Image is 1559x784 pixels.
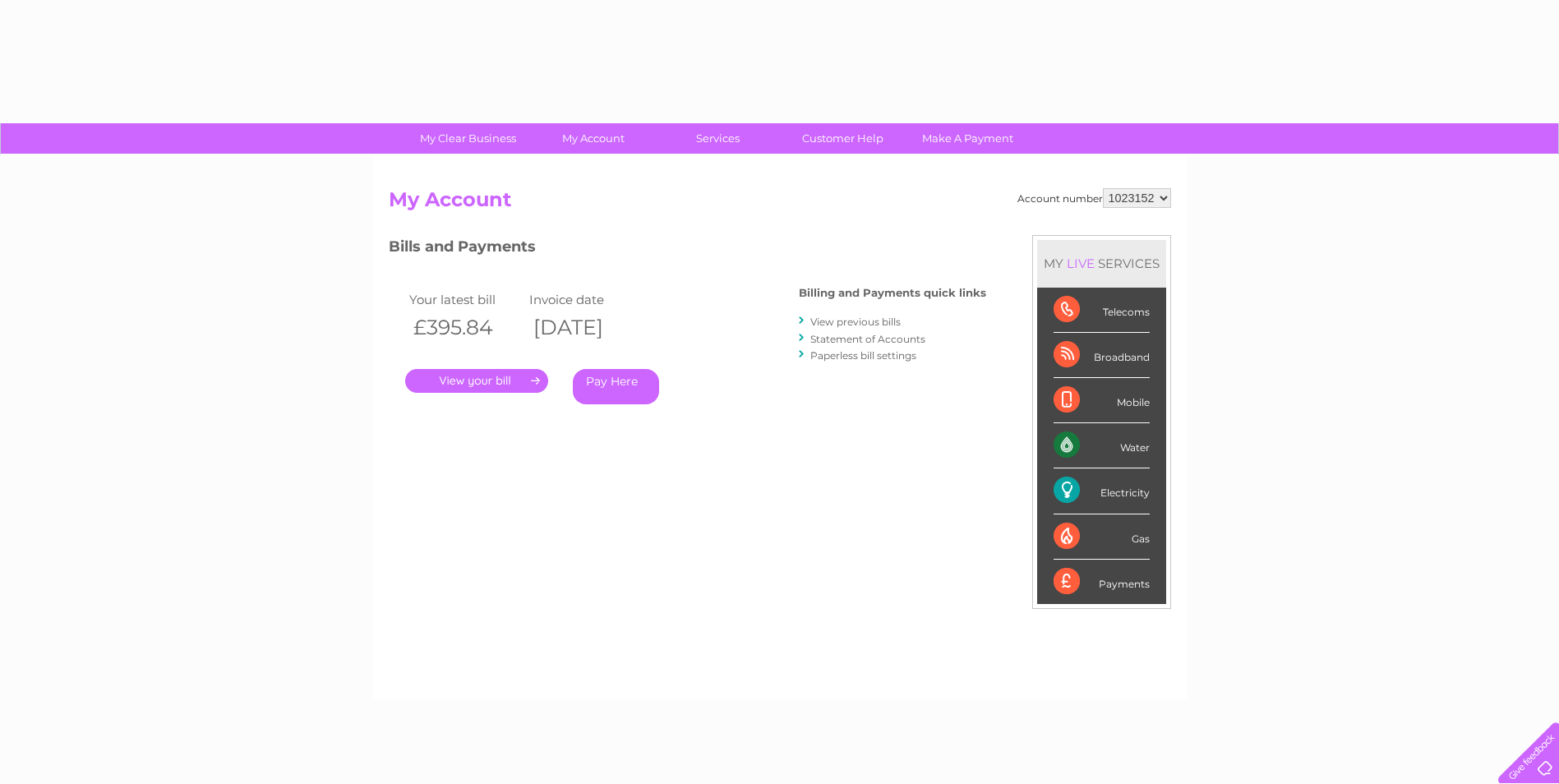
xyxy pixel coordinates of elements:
[1054,288,1150,333] div: Telecoms
[1037,240,1166,287] div: MY SERVICES
[810,316,901,328] a: View previous bills
[1054,560,1150,604] div: Payments
[799,287,986,299] h4: Billing and Payments quick links
[810,349,916,362] a: Paperless bill settings
[405,311,525,344] th: £395.84
[389,235,986,264] h3: Bills and Payments
[900,123,1035,154] a: Make A Payment
[1054,423,1150,468] div: Water
[1054,514,1150,560] div: Gas
[405,288,525,311] td: Your latest bill
[1063,256,1098,271] div: LIVE
[525,311,645,344] th: [DATE]
[389,188,1171,219] h2: My Account
[1054,378,1150,423] div: Mobile
[573,369,659,404] a: Pay Here
[810,333,925,345] a: Statement of Accounts
[650,123,786,154] a: Services
[775,123,911,154] a: Customer Help
[525,288,645,311] td: Invoice date
[525,123,661,154] a: My Account
[1017,188,1171,208] div: Account number
[400,123,536,154] a: My Clear Business
[405,369,548,393] a: .
[1054,468,1150,514] div: Electricity
[1054,333,1150,378] div: Broadband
